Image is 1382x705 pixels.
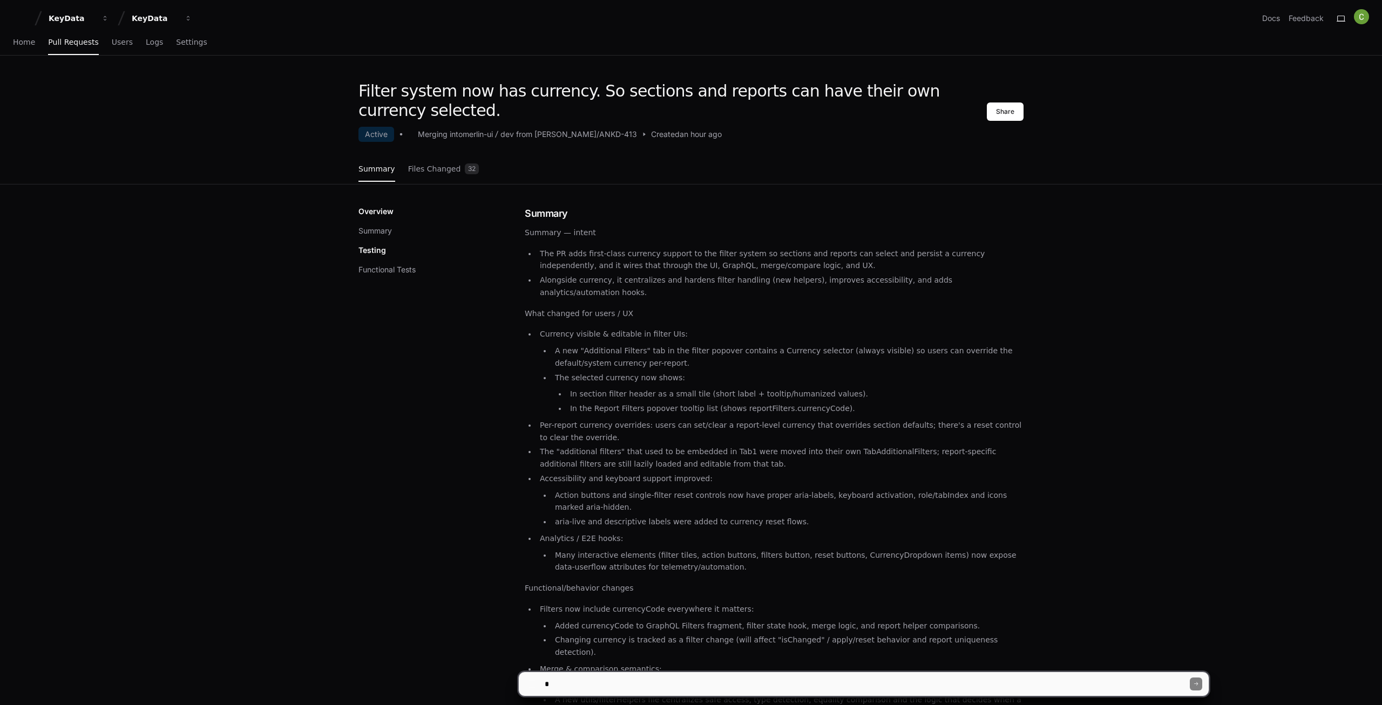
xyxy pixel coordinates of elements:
li: Added currencyCode to GraphQL Filters fragment, filter state hook, merge logic, and report helper... [552,620,1024,632]
div: dev from [PERSON_NAME]/ANKD-413 [500,129,637,140]
h1: Summary [525,206,1024,221]
li: Action buttons and single-filter reset controls now have proper aria-labels, keyboard activation,... [552,489,1024,514]
span: 32 [465,163,479,174]
button: Functional Tests [358,264,416,275]
span: Pull Requests [48,39,98,45]
a: Settings [176,30,207,55]
a: Users [112,30,133,55]
p: Functional/behavior changes [525,582,1024,594]
div: KeyData [132,13,178,24]
span: Logs [146,39,163,45]
li: Alongside currency, it centralizes and hardens filter handling (new helpers), improves accessibil... [537,274,1024,299]
span: Users [112,39,133,45]
div: KeyData [49,13,95,24]
img: ACg8ocIMhgArYgx6ZSQUNXU5thzs6UsPf9rb_9nFAWwzqr8JC4dkNA=s96-c [1354,9,1369,24]
span: an hour ago [680,129,722,140]
span: Files Changed [408,166,461,172]
span: Settings [176,39,207,45]
p: Testing [358,245,386,256]
p: Overview [358,206,394,217]
li: A new "Additional Filters" tab in the filter popover contains a Currency selector (always visible... [552,345,1024,369]
button: KeyData [44,9,113,28]
h1: Filter system now has currency. So sections and reports can have their own currency selected. [358,81,987,120]
li: Per-report currency overrides: users can set/clear a report-level currency that overrides section... [537,419,1024,444]
a: Home [13,30,35,55]
p: What changed for users / UX [525,307,1024,320]
a: Docs [1262,13,1280,24]
button: KeyData [127,9,197,28]
li: The "additional filters" that used to be embedded in Tab1 were moved into their own TabAdditional... [537,446,1024,470]
li: In the Report Filters popover tooltip list (shows reportFilters.currencyCode). [567,402,1024,415]
span: Summary [358,166,395,172]
li: Analytics / E2E hooks: [537,532,1024,573]
a: Logs [146,30,163,55]
button: Summary [358,225,392,236]
li: Changing currency is tracked as a filter change (will affect "isChanged" / apply/reset behavior a... [552,634,1024,659]
a: Pull Requests [48,30,98,55]
div: merlin-ui [463,129,493,140]
li: Accessibility and keyboard support improved: [537,473,1024,528]
span: Home [13,39,35,45]
li: aria-live and descriptive labels were added to currency reset flows. [552,516,1024,528]
span: Created [651,129,680,140]
button: Feedback [1289,13,1324,24]
li: Filters now include currencyCode everywhere it matters: [537,603,1024,659]
button: Share [987,102,1024,121]
div: Merging into [418,129,463,140]
li: Currency visible & editable in filter UIs: [537,328,1024,415]
li: Many interactive elements (filter tiles, action buttons, filters button, reset buttons, CurrencyD... [552,549,1024,574]
li: In section filter header as a small tile (short label + tooltip/humanized values). [567,388,1024,400]
li: The PR adds first-class currency support to the filter system so sections and reports can select ... [537,248,1024,272]
p: Summary — intent [525,227,1024,239]
div: Active [358,127,394,142]
li: The selected currency now shows: [552,372,1024,415]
